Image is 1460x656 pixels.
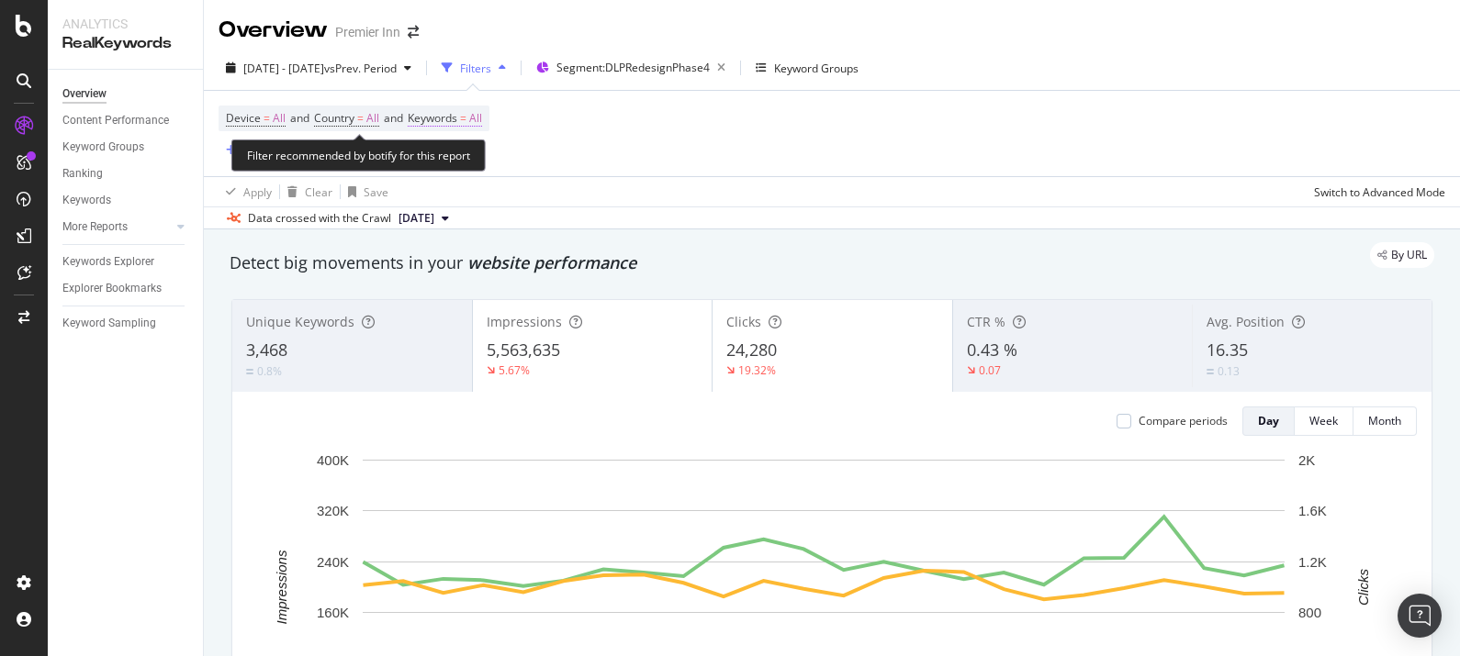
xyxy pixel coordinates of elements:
[774,61,859,76] div: Keyword Groups
[1353,406,1417,436] button: Month
[434,53,513,83] button: Filters
[317,605,349,620] text: 160K
[1298,503,1327,518] text: 1.6K
[967,313,1005,330] span: CTR %
[62,314,190,333] a: Keyword Sampling
[317,452,349,468] text: 400K
[556,60,710,75] span: Segment: DLPRedesignPhase4
[219,177,272,206] button: Apply
[219,53,419,83] button: [DATE] - [DATE]vsPrev. Period
[62,111,169,130] div: Content Performance
[62,164,190,183] a: Ranking
[243,61,324,76] span: [DATE] - [DATE]
[1139,413,1228,428] div: Compare periods
[460,110,466,126] span: =
[408,110,457,126] span: Keywords
[62,33,188,54] div: RealKeywords
[967,339,1017,361] span: 0.43 %
[469,106,482,131] span: All
[62,314,156,333] div: Keyword Sampling
[219,139,292,161] button: Add Filter
[487,339,560,361] span: 5,563,635
[529,53,733,83] button: Segment:DLPRedesignPhase4
[62,84,190,104] a: Overview
[1298,554,1327,570] text: 1.2K
[246,369,253,374] img: Equal
[1391,250,1427,261] span: By URL
[1298,452,1315,468] text: 2K
[341,177,388,206] button: Save
[231,139,486,172] div: Filter recommended by botify for this report
[738,362,776,378] div: 19.32%
[62,191,190,210] a: Keywords
[1258,413,1279,428] div: Day
[1368,413,1401,428] div: Month
[280,177,332,206] button: Clear
[499,362,530,378] div: 5.67%
[1207,339,1248,361] span: 16.35
[317,503,349,518] text: 320K
[273,106,286,131] span: All
[1218,363,1240,379] div: 0.13
[1370,242,1434,268] div: legacy label
[62,138,190,157] a: Keyword Groups
[62,279,190,298] a: Explorer Bookmarks
[408,26,419,39] div: arrow-right-arrow-left
[62,217,172,237] a: More Reports
[1355,568,1371,605] text: Clicks
[62,164,103,183] div: Ranking
[219,15,328,46] div: Overview
[1295,406,1353,436] button: Week
[226,110,261,126] span: Device
[1309,413,1338,428] div: Week
[243,184,272,200] div: Apply
[748,53,866,83] button: Keyword Groups
[62,191,111,210] div: Keywords
[317,554,349,570] text: 240K
[487,313,562,330] span: Impressions
[1307,177,1445,206] button: Switch to Advanced Mode
[62,252,190,272] a: Keywords Explorer
[399,210,434,227] span: 2025 Sep. 1st
[1207,369,1214,374] img: Equal
[1242,406,1295,436] button: Day
[384,110,403,126] span: and
[1298,605,1321,620] text: 800
[1207,313,1285,330] span: Avg. Position
[62,217,128,237] div: More Reports
[391,207,456,229] button: [DATE]
[246,339,287,361] span: 3,468
[62,252,154,272] div: Keywords Explorer
[290,110,309,126] span: and
[62,15,188,33] div: Analytics
[305,184,332,200] div: Clear
[246,313,354,330] span: Unique Keywords
[726,339,777,361] span: 24,280
[1314,184,1445,200] div: Switch to Advanced Mode
[335,23,400,41] div: Premier Inn
[979,362,1001,378] div: 0.07
[460,61,491,76] div: Filters
[62,111,190,130] a: Content Performance
[364,184,388,200] div: Save
[366,106,379,131] span: All
[264,110,270,126] span: =
[314,110,354,126] span: Country
[1398,594,1442,638] div: Open Intercom Messenger
[274,550,289,624] text: Impressions
[248,210,391,227] div: Data crossed with the Crawl
[62,279,162,298] div: Explorer Bookmarks
[324,61,397,76] span: vs Prev. Period
[62,84,107,104] div: Overview
[62,138,144,157] div: Keyword Groups
[357,110,364,126] span: =
[257,363,282,379] div: 0.8%
[726,313,761,330] span: Clicks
